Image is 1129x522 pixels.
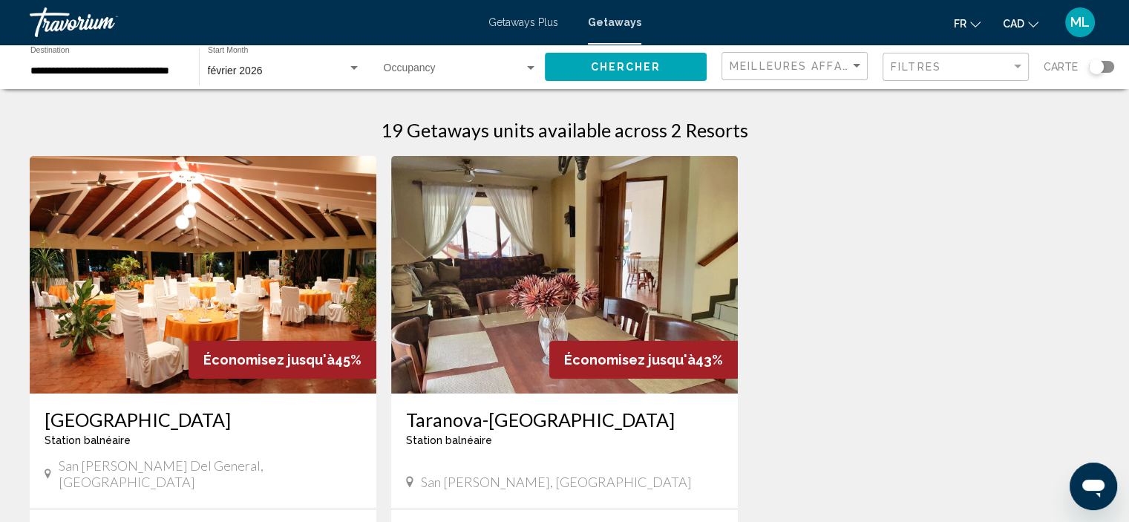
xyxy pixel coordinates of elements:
[381,119,748,141] h1: 19 Getaways units available across 2 Resorts
[203,352,335,368] span: Économisez jusqu'à
[883,52,1029,82] button: Filter
[545,53,707,80] button: Chercher
[1070,463,1117,510] iframe: Bouton de lancement de la fenêtre de messagerie
[549,341,738,379] div: 43%
[488,16,558,28] a: Getaways Plus
[30,7,474,37] a: Travorium
[730,60,870,72] span: Meilleures affaires
[591,62,661,74] span: Chercher
[45,408,361,431] a: [GEOGRAPHIC_DATA]
[1003,13,1038,34] button: Change currency
[406,434,492,446] span: Station balnéaire
[1003,18,1024,30] span: CAD
[45,434,131,446] span: Station balnéaire
[954,18,966,30] span: fr
[421,474,692,490] span: San [PERSON_NAME], [GEOGRAPHIC_DATA]
[564,352,696,368] span: Économisez jusqu'à
[30,156,376,394] img: 6341O01X.jpg
[59,457,361,490] span: San [PERSON_NAME] del General, [GEOGRAPHIC_DATA]
[208,65,263,76] span: février 2026
[1044,56,1078,77] span: Carte
[730,60,863,73] mat-select: Sort by
[406,408,723,431] a: Taranova-[GEOGRAPHIC_DATA]
[954,13,981,34] button: Change language
[189,341,376,379] div: 45%
[1070,15,1090,30] span: ML
[391,156,738,394] img: 2758I01X.jpg
[588,16,641,28] a: Getaways
[1061,7,1099,38] button: User Menu
[891,61,941,73] span: Filtres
